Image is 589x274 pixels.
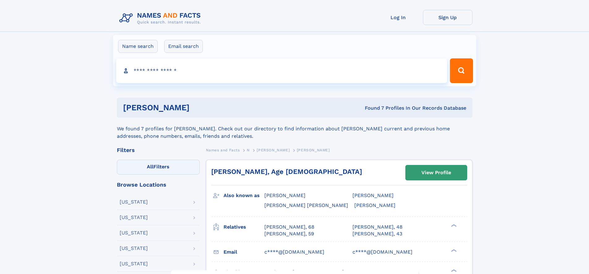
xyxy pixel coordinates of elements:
[120,261,148,266] div: [US_STATE]
[450,58,473,83] button: Search Button
[117,118,472,140] div: We found 7 profiles for [PERSON_NAME]. Check out our directory to find information about [PERSON_...
[117,160,200,175] label: Filters
[264,224,314,230] a: [PERSON_NAME], 68
[450,223,457,227] div: ❯
[277,105,466,112] div: Found 7 Profiles In Our Records Database
[352,224,403,230] a: [PERSON_NAME], 48
[224,222,264,232] h3: Relatives
[257,146,290,154] a: [PERSON_NAME]
[352,192,394,198] span: [PERSON_NAME]
[354,202,395,208] span: [PERSON_NAME]
[118,40,158,53] label: Name search
[120,246,148,251] div: [US_STATE]
[224,247,264,257] h3: Email
[450,268,457,272] div: ❯
[297,148,330,152] span: [PERSON_NAME]
[116,58,447,83] input: search input
[117,182,200,188] div: Browse Locations
[264,202,348,208] span: [PERSON_NAME] [PERSON_NAME]
[406,165,467,180] a: View Profile
[211,168,362,175] a: [PERSON_NAME], Age [DEMOGRAPHIC_DATA]
[257,148,290,152] span: [PERSON_NAME]
[247,146,250,154] a: N
[373,10,423,25] a: Log In
[123,104,277,112] h1: [PERSON_NAME]
[206,146,240,154] a: Names and Facts
[352,230,402,237] a: [PERSON_NAME], 43
[450,248,457,252] div: ❯
[264,230,314,237] a: [PERSON_NAME], 59
[264,192,305,198] span: [PERSON_NAME]
[117,147,200,153] div: Filters
[423,10,472,25] a: Sign Up
[147,164,153,170] span: All
[247,148,250,152] span: N
[120,230,148,235] div: [US_STATE]
[120,215,148,220] div: [US_STATE]
[224,190,264,201] h3: Also known as
[421,166,451,180] div: View Profile
[164,40,203,53] label: Email search
[117,10,206,27] img: Logo Names and Facts
[120,200,148,204] div: [US_STATE]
